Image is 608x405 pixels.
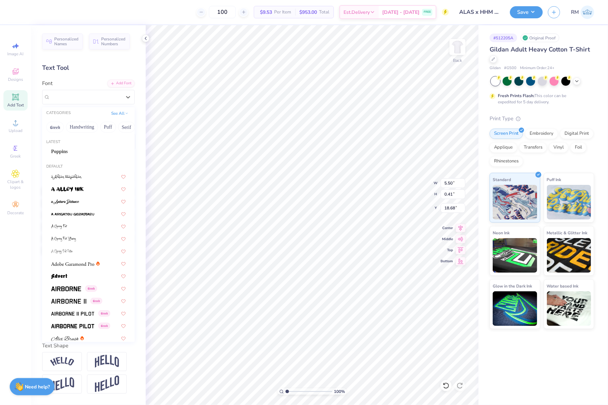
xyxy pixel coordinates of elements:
[498,93,583,105] div: This color can be expedited for 5 day delivery.
[560,129,593,139] div: Digital Print
[8,51,24,57] span: Image AI
[519,142,547,153] div: Transfers
[51,274,67,279] img: Advert
[51,187,84,192] img: a Alloy Ink
[382,9,419,16] span: [DATE] - [DATE]
[98,323,110,329] span: Greek
[299,9,317,16] span: $953.00
[7,102,24,108] span: Add Text
[51,175,82,179] img: a Ahlan Wasahlan
[42,79,52,87] label: Font
[51,262,94,266] img: Adobe Garamond Pro
[10,153,21,159] span: Greek
[498,93,534,98] strong: Fresh Prints Flash:
[51,199,79,204] img: a Antara Distance
[493,282,532,290] span: Glow in the Dark Ink
[493,229,510,236] span: Neon Ink
[441,237,453,242] span: Middle
[547,291,591,326] img: Water based Ink
[51,237,76,242] img: A Charming Font Leftleaning
[441,259,453,264] span: Bottom
[441,226,453,230] span: Center
[3,179,28,190] span: Clipart & logos
[549,142,568,153] div: Vinyl
[42,342,135,350] div: Text Shape
[547,185,591,219] img: Puff Ink
[118,122,135,133] button: Serif
[66,122,98,133] button: Handwriting
[9,128,22,133] span: Upload
[493,185,537,219] img: Standard
[51,224,67,229] img: A Charming Font
[521,34,559,42] div: Original Proof
[451,40,464,54] img: Back
[109,110,131,117] button: See All
[581,6,594,19] img: Ronald Manipon
[490,115,594,123] div: Print Type
[490,156,523,167] div: Rhinestones
[441,248,453,253] span: Top
[547,238,591,273] img: Metallic & Glitter Ink
[547,229,588,236] span: Metallic & Glitter Ink
[8,77,23,82] span: Designs
[51,336,79,341] img: Alex Brush
[493,238,537,273] img: Neon Ink
[547,282,579,290] span: Water based Ink
[51,311,94,316] img: Airborne II Pilot
[209,6,236,18] input: – –
[101,37,126,46] span: Personalized Numbers
[51,324,94,329] img: Airborne Pilot
[85,285,97,292] span: Greek
[454,5,505,19] input: Untitled Design
[100,122,116,133] button: Puff
[50,377,74,391] img: Flag
[424,10,431,15] span: FREE
[493,176,511,183] span: Standard
[510,6,543,18] button: Save
[95,376,119,393] img: Rise
[51,286,81,291] img: Airborne
[490,129,523,139] div: Screen Print
[51,148,68,155] span: Poppins
[51,299,86,304] img: Airborne II
[51,212,94,217] img: a Arigatou Gozaimasu
[571,8,579,16] span: RM
[547,176,561,183] span: Puff Ink
[490,142,517,153] div: Applique
[334,388,345,395] span: 100 %
[107,79,135,87] div: Add Font
[344,9,370,16] span: Est. Delivery
[95,355,119,368] img: Arch
[504,65,517,71] span: # G500
[7,210,24,216] span: Decorate
[571,6,594,19] a: RM
[50,357,74,366] img: Arc
[51,249,73,254] img: A Charming Font Outline
[453,57,462,64] div: Back
[258,9,272,16] span: $9.53
[525,129,558,139] div: Embroidery
[42,139,135,145] div: Latest
[46,110,71,116] div: CATEGORIES
[493,291,537,326] img: Glow in the Dark Ink
[520,65,554,71] span: Minimum Order: 24 +
[274,9,291,16] span: Per Item
[25,384,50,390] strong: Need help?
[46,122,64,133] button: Greek
[90,298,102,304] span: Greek
[319,9,329,16] span: Total
[570,142,587,153] div: Foil
[490,34,517,42] div: # 512205A
[490,45,590,54] span: Gildan Adult Heavy Cotton T-Shirt
[490,65,501,71] span: Gildan
[98,310,110,317] span: Greek
[54,37,79,46] span: Personalized Names
[42,63,135,73] div: Text Tool
[42,164,135,170] div: Default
